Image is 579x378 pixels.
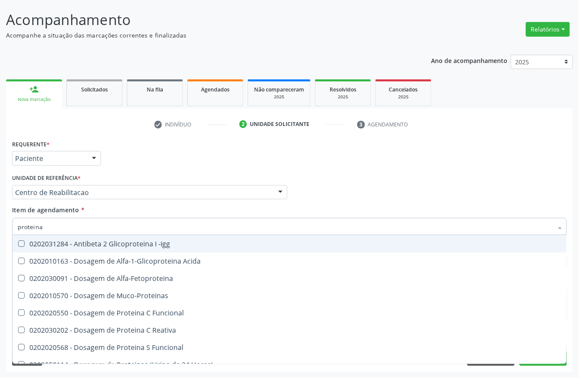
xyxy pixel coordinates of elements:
div: 2 [239,120,247,128]
div: 2025 [254,94,304,100]
div: 0202030091 - Dosagem de Alfa-Fetoproteina [18,275,561,282]
div: 0202050114 - Dosagem de Proteinas (Urina de 24 Horas) [18,361,561,368]
div: 2025 [382,94,425,100]
p: Acompanhe a situação das marcações correntes e finalizadas [6,31,403,40]
span: Na fila [147,86,163,93]
span: Não compareceram [254,86,304,93]
div: Nova marcação [12,96,56,103]
span: Solicitados [81,86,108,93]
label: Requerente [12,138,50,151]
div: 0202031284 - Antibeta 2 Glicoproteina I -Igg [18,240,561,247]
div: 0202030202 - Dosagem de Proteina C Reativa [18,327,561,334]
div: 0202010163 - Dosagem de Alfa-1-Glicoproteina Acida [18,258,561,265]
div: 0202020550 - Dosagem de Proteina C Funcional [18,309,561,316]
div: person_add [29,85,39,94]
label: Unidade de referência [12,172,81,185]
div: 0202010570 - Dosagem de Muco-Proteinas [18,292,561,299]
p: Acompanhamento [6,9,403,31]
div: 0202020568 - Dosagem de Proteina S Funcional [18,344,561,351]
span: Item de agendamento [12,206,79,214]
div: 2025 [321,94,365,100]
span: Centro de Reabilitacao [15,188,270,197]
span: Agendados [201,86,230,93]
input: Buscar por procedimentos [18,218,553,235]
button: Relatórios [526,22,570,37]
span: Resolvidos [330,86,356,93]
div: Unidade solicitante [250,120,309,128]
p: Ano de acompanhamento [431,55,508,66]
span: Paciente [15,154,83,163]
span: Cancelados [389,86,418,93]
